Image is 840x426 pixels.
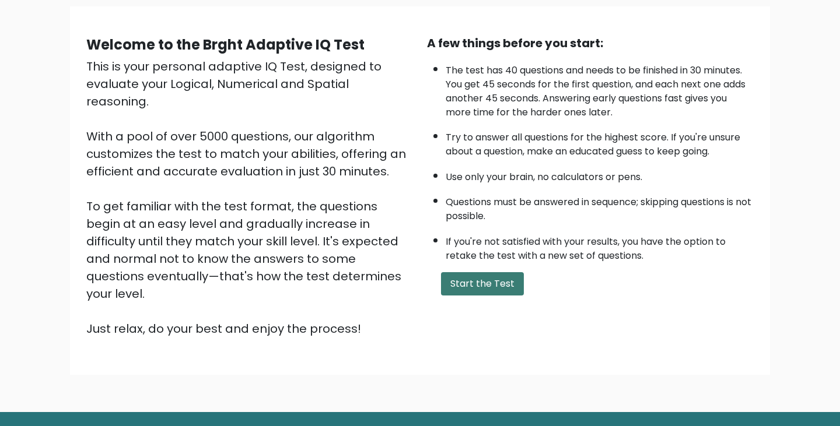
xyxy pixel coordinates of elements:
[446,58,754,119] li: The test has 40 questions and needs to be finished in 30 minutes. You get 45 seconds for the firs...
[446,229,754,263] li: If you're not satisfied with your results, you have the option to retake the test with a new set ...
[86,35,365,54] b: Welcome to the Brght Adaptive IQ Test
[446,164,754,184] li: Use only your brain, no calculators or pens.
[446,125,754,159] li: Try to answer all questions for the highest score. If you're unsure about a question, make an edu...
[441,272,524,295] button: Start the Test
[427,34,754,52] div: A few things before you start:
[446,189,754,223] li: Questions must be answered in sequence; skipping questions is not possible.
[86,58,413,337] div: This is your personal adaptive IQ Test, designed to evaluate your Logical, Numerical and Spatial ...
